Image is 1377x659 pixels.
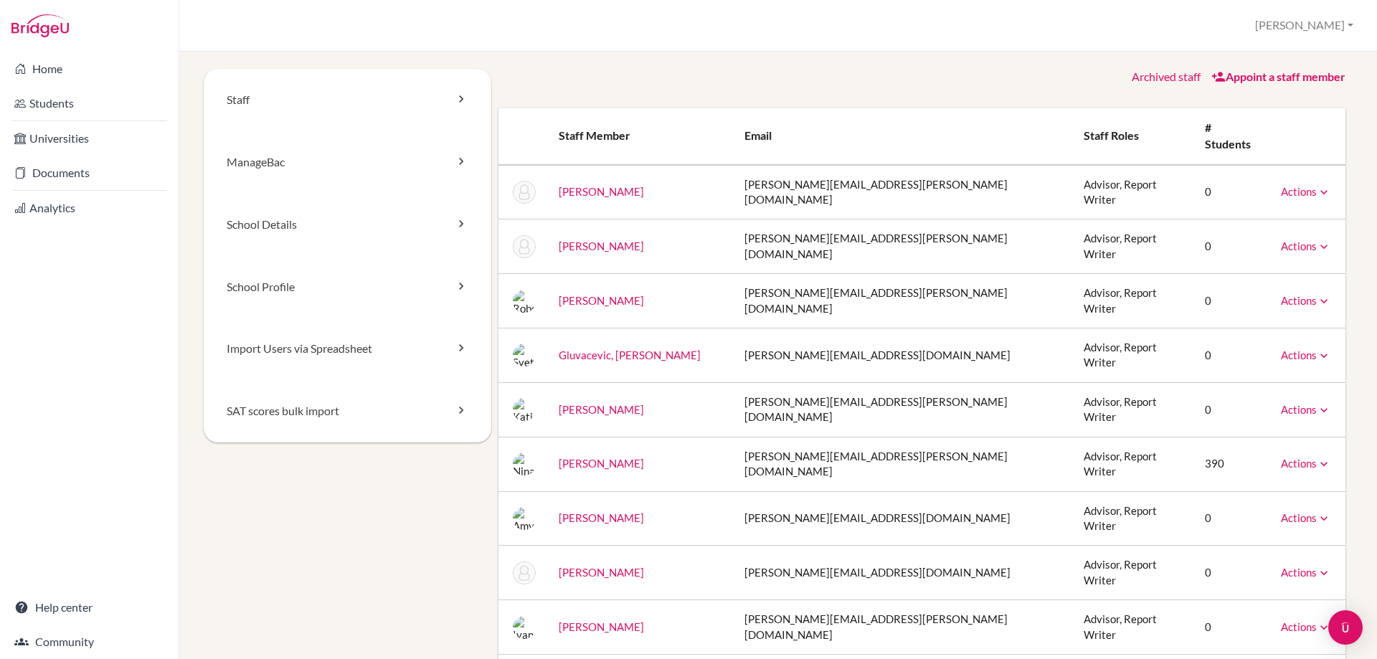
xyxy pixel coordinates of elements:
a: Appoint a staff member [1211,70,1345,83]
a: Actions [1281,185,1331,198]
td: Advisor, Report Writer [1072,219,1193,274]
td: [PERSON_NAME][EMAIL_ADDRESS][PERSON_NAME][DOMAIN_NAME] [733,600,1072,655]
a: Actions [1281,240,1331,252]
img: Robert Garrard [513,290,536,313]
td: [PERSON_NAME][EMAIL_ADDRESS][PERSON_NAME][DOMAIN_NAME] [733,437,1072,491]
a: [PERSON_NAME] [559,185,644,198]
a: Archived staff [1132,70,1201,83]
a: School Profile [204,256,491,318]
a: Analytics [3,194,176,222]
td: Advisor, Report Writer [1072,274,1193,328]
img: Bridge-U [11,14,69,37]
th: Staff member [547,108,733,165]
a: Actions [1281,349,1331,361]
td: 0 [1193,165,1269,219]
td: [PERSON_NAME][EMAIL_ADDRESS][DOMAIN_NAME] [733,491,1072,546]
td: [PERSON_NAME][EMAIL_ADDRESS][PERSON_NAME][DOMAIN_NAME] [733,274,1072,328]
div: Open Intercom Messenger [1328,610,1363,645]
a: Staff [204,69,491,131]
a: Actions [1281,511,1331,524]
td: 0 [1193,219,1269,274]
a: Documents [3,158,176,187]
td: [PERSON_NAME][EMAIL_ADDRESS][PERSON_NAME][DOMAIN_NAME] [733,382,1072,437]
a: [PERSON_NAME] [559,511,644,524]
td: [PERSON_NAME][EMAIL_ADDRESS][DOMAIN_NAME] [733,328,1072,383]
img: Martin Karlsson [513,561,536,584]
a: Actions [1281,294,1331,307]
td: [PERSON_NAME][EMAIL_ADDRESS][DOMAIN_NAME] [733,546,1072,600]
th: # students [1193,108,1269,165]
a: [PERSON_NAME] [559,566,644,579]
th: Email [733,108,1072,165]
button: [PERSON_NAME] [1249,12,1360,39]
td: 0 [1193,600,1269,655]
td: [PERSON_NAME][EMAIL_ADDRESS][PERSON_NAME][DOMAIN_NAME] [733,165,1072,219]
td: 0 [1193,328,1269,383]
td: 390 [1193,437,1269,491]
a: Import Users via Spreadsheet [204,318,491,380]
td: Advisor, Report Writer [1072,546,1193,600]
a: Students [3,89,176,118]
img: Amy Ivarsson [513,507,536,530]
a: SAT scores bulk import [204,380,491,442]
a: [PERSON_NAME] [559,620,644,633]
td: Advisor, Report Writer [1072,491,1193,546]
th: Staff roles [1072,108,1193,165]
a: Community [3,627,176,656]
a: [PERSON_NAME] [559,403,644,416]
a: Help center [3,593,176,622]
img: Ivan Marijic [513,616,536,639]
a: Actions [1281,566,1331,579]
a: Universities [3,124,176,153]
td: 0 [1193,382,1269,437]
a: Home [3,54,176,83]
a: Actions [1281,620,1331,633]
td: Advisor, Report Writer [1072,328,1193,383]
td: Advisor, Report Writer [1072,382,1193,437]
a: Gluvacevic, [PERSON_NAME] [559,349,701,361]
img: Nina Hedin [513,452,536,475]
td: Advisor, Report Writer [1072,165,1193,219]
img: Svetlana Gluvacevic [513,343,536,366]
td: 0 [1193,491,1269,546]
td: [PERSON_NAME][EMAIL_ADDRESS][PERSON_NAME][DOMAIN_NAME] [733,219,1072,274]
td: 0 [1193,546,1269,600]
a: [PERSON_NAME] [559,294,644,307]
img: Katie Hart [513,398,536,421]
a: School Details [204,194,491,256]
a: Actions [1281,403,1331,416]
img: Helena Flisberg [513,235,536,258]
td: 0 [1193,274,1269,328]
td: Advisor, Report Writer [1072,600,1193,655]
a: ManageBac [204,131,491,194]
img: Laura Bollati [513,181,536,204]
td: Advisor, Report Writer [1072,437,1193,491]
a: [PERSON_NAME] [559,240,644,252]
a: [PERSON_NAME] [559,457,644,470]
a: Actions [1281,457,1331,470]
